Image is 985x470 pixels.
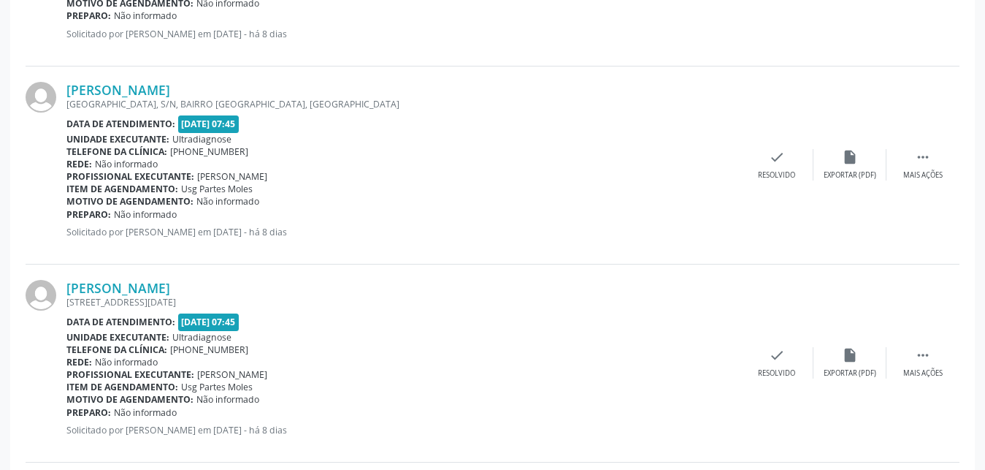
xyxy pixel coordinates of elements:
img: img [26,280,56,311]
b: Telefone da clínica: [66,145,167,158]
b: Unidade executante: [66,331,169,344]
div: Resolvido [758,170,795,181]
a: [PERSON_NAME] [66,82,170,98]
div: Exportar (PDF) [824,170,876,181]
i: check [769,149,785,165]
b: Preparo: [66,10,111,22]
b: Telefone da clínica: [66,344,167,356]
span: [PHONE_NUMBER] [170,145,248,158]
span: Usg Partes Moles [181,183,253,195]
span: Não informado [114,10,177,22]
span: Não informado [95,158,158,170]
p: Solicitado por [PERSON_NAME] em [DATE] - há 8 dias [66,28,740,40]
b: Profissional executante: [66,368,194,381]
b: Item de agendamento: [66,381,178,393]
span: Usg Partes Moles [181,381,253,393]
span: Não informado [114,208,177,221]
span: Ultradiagnose [172,331,231,344]
p: Solicitado por [PERSON_NAME] em [DATE] - há 8 dias [66,226,740,238]
span: [PERSON_NAME] [197,170,267,183]
b: Rede: [66,356,92,368]
b: Rede: [66,158,92,170]
img: img [26,82,56,113]
i: insert_drive_file [842,347,858,363]
b: Profissional executante: [66,170,194,183]
i:  [915,149,931,165]
b: Preparo: [66,406,111,419]
span: Não informado [196,195,259,208]
div: [GEOGRAPHIC_DATA], S/N, BAIRRO [GEOGRAPHIC_DATA], [GEOGRAPHIC_DATA] [66,98,740,110]
b: Data de atendimento: [66,118,175,130]
span: [PERSON_NAME] [197,368,267,381]
span: Não informado [95,356,158,368]
span: Ultradiagnose [172,133,231,145]
div: Mais ações [903,170,943,181]
div: Resolvido [758,368,795,379]
div: Mais ações [903,368,943,379]
span: [DATE] 07:45 [178,115,239,132]
span: [DATE] 07:45 [178,314,239,330]
b: Data de atendimento: [66,316,175,328]
div: [STREET_ADDRESS][DATE] [66,296,740,308]
a: [PERSON_NAME] [66,280,170,296]
b: Motivo de agendamento: [66,195,193,208]
i:  [915,347,931,363]
b: Preparo: [66,208,111,221]
i: check [769,347,785,363]
span: Não informado [196,393,259,406]
div: Exportar (PDF) [824,368,876,379]
span: [PHONE_NUMBER] [170,344,248,356]
b: Item de agendamento: [66,183,178,195]
i: insert_drive_file [842,149,858,165]
span: Não informado [114,406,177,419]
b: Unidade executante: [66,133,169,145]
b: Motivo de agendamento: [66,393,193,406]
p: Solicitado por [PERSON_NAME] em [DATE] - há 8 dias [66,424,740,436]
